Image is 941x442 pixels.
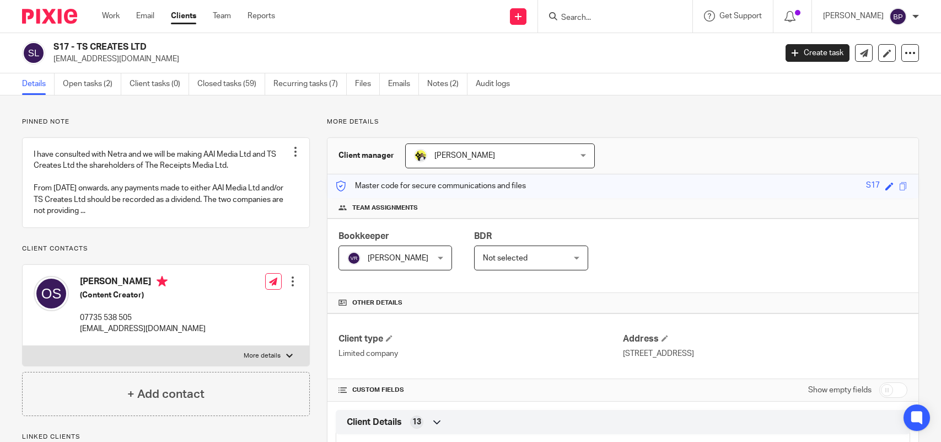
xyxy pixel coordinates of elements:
[136,10,154,22] a: Email
[102,10,120,22] a: Work
[22,41,45,65] img: svg%3E
[352,299,402,307] span: Other details
[22,73,55,95] a: Details
[414,149,427,162] img: Carine-Starbridge.jpg
[352,204,418,212] span: Team assignments
[34,276,69,311] img: svg%3E
[347,252,361,265] img: svg%3E
[355,73,380,95] a: Files
[412,417,421,428] span: 13
[338,150,394,161] h3: Client manager
[80,290,206,301] h5: (Content Creator)
[22,433,310,441] p: Linked clients
[80,323,206,334] p: [EMAIL_ADDRESS][DOMAIN_NAME]
[171,10,196,22] a: Clients
[22,118,310,126] p: Pinned note
[80,312,206,323] p: 07735 538 505
[786,44,849,62] a: Create task
[127,386,205,403] h4: + Add contact
[368,254,428,262] span: [PERSON_NAME]
[560,13,659,23] input: Search
[273,73,347,95] a: Recurring tasks (7)
[434,152,495,159] span: [PERSON_NAME]
[808,385,872,396] label: Show empty fields
[388,73,419,95] a: Emails
[22,9,77,24] img: Pixie
[244,352,281,360] p: More details
[866,180,880,193] div: S17
[327,118,919,126] p: More details
[130,73,189,95] a: Client tasks (0)
[338,348,623,359] p: Limited company
[823,10,884,22] p: [PERSON_NAME]
[623,333,907,345] h4: Address
[53,41,626,53] h2: S17 - TS CREATES LTD
[483,254,528,262] span: Not selected
[889,8,907,25] img: svg%3E
[719,12,762,20] span: Get Support
[80,276,206,290] h4: [PERSON_NAME]
[248,10,275,22] a: Reports
[623,348,907,359] p: [STREET_ADDRESS]
[338,386,623,395] h4: CUSTOM FIELDS
[63,73,121,95] a: Open tasks (2)
[157,276,168,287] i: Primary
[427,73,467,95] a: Notes (2)
[476,73,518,95] a: Audit logs
[338,333,623,345] h4: Client type
[336,180,526,191] p: Master code for secure communications and files
[213,10,231,22] a: Team
[197,73,265,95] a: Closed tasks (59)
[347,417,402,428] span: Client Details
[22,244,310,253] p: Client contacts
[53,54,769,65] p: [EMAIL_ADDRESS][DOMAIN_NAME]
[338,232,389,241] span: Bookkeeper
[474,232,492,241] span: BDR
